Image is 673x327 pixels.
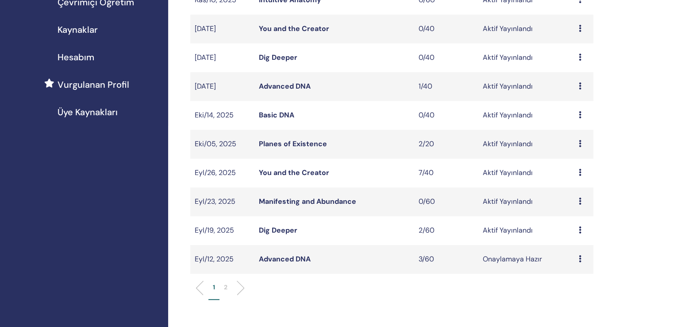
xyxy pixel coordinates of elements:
td: Aktif Yayınlandı [478,130,574,159]
span: Kaynaklar [58,23,98,36]
a: Advanced DNA [259,254,311,264]
td: 2/60 [414,216,478,245]
p: 1 [213,283,215,292]
p: 2 [224,283,227,292]
td: Aktif Yayınlandı [478,216,574,245]
td: [DATE] [190,43,254,72]
td: 0/40 [414,43,478,72]
td: Eyl/19, 2025 [190,216,254,245]
a: Dig Deeper [259,53,297,62]
td: Eyl/23, 2025 [190,187,254,216]
a: Dig Deeper [259,226,297,235]
span: Hesabım [58,51,94,64]
td: Eki/14, 2025 [190,101,254,130]
td: 3/60 [414,245,478,274]
td: Aktif Yayınlandı [478,43,574,72]
a: You and the Creator [259,168,329,177]
td: [DATE] [190,15,254,43]
a: You and the Creator [259,24,329,33]
td: Aktif Yayınlandı [478,72,574,101]
td: 0/60 [414,187,478,216]
td: 0/40 [414,101,478,130]
span: Vurgulanan Profil [58,78,129,91]
td: Eyl/26, 2025 [190,159,254,187]
a: Manifesting and Abundance [259,197,356,206]
td: Eki/05, 2025 [190,130,254,159]
td: [DATE] [190,72,254,101]
span: Üye Kaynakları [58,105,118,119]
td: 7/40 [414,159,478,187]
td: Onaylamaya Hazır [478,245,574,274]
td: Eyl/12, 2025 [190,245,254,274]
a: Planes of Existence [259,139,327,148]
td: 0/40 [414,15,478,43]
td: Aktif Yayınlandı [478,15,574,43]
a: Advanced DNA [259,82,311,91]
td: 2/20 [414,130,478,159]
td: 1/40 [414,72,478,101]
td: Aktif Yayınlandı [478,187,574,216]
a: Basic DNA [259,110,294,120]
td: Aktif Yayınlandı [478,101,574,130]
td: Aktif Yayınlandı [478,159,574,187]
